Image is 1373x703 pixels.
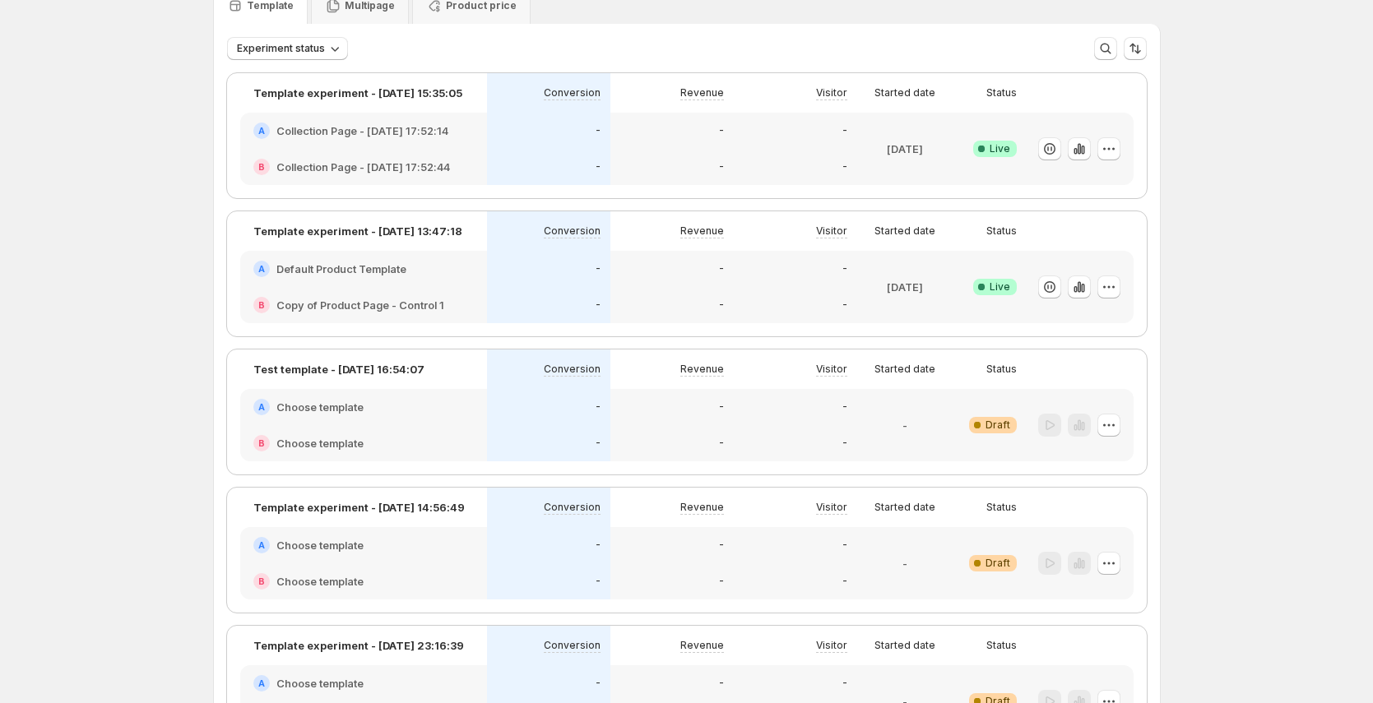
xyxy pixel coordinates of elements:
p: - [842,437,847,450]
p: Started date [874,86,935,99]
h2: Choose template [276,537,364,553]
button: Experiment status [227,37,348,60]
span: Draft [986,419,1010,432]
p: - [719,539,724,552]
p: - [842,262,847,275]
p: Revenue [680,224,724,238]
p: Template experiment - [DATE] 15:35:05 [253,85,462,101]
p: - [842,298,847,312]
h2: Choose template [276,435,364,451]
h2: A [258,540,265,550]
p: Started date [874,363,935,376]
p: Conversion [544,501,601,514]
h2: A [258,126,265,136]
span: Draft [986,557,1010,570]
h2: A [258,264,265,274]
h2: Collection Page - [DATE] 17:52:14 [276,123,448,139]
p: Visitor [816,639,847,652]
p: - [902,417,907,433]
h2: Choose template [276,399,364,415]
span: Experiment status [237,42,325,55]
p: - [596,160,601,173]
p: - [596,539,601,552]
button: Sort the results [1124,37,1147,60]
p: - [596,437,601,450]
p: Started date [874,224,935,238]
h2: B [258,162,265,172]
p: - [842,124,847,137]
p: - [596,575,601,588]
p: - [719,677,724,690]
p: - [596,677,601,690]
p: - [596,298,601,312]
p: Status [986,639,1017,652]
p: - [842,575,847,588]
p: - [902,555,907,571]
p: Status [986,86,1017,99]
p: - [719,160,724,173]
p: - [596,400,601,414]
p: Template experiment - [DATE] 23:16:39 [253,637,464,654]
h2: A [258,402,265,412]
p: Conversion [544,224,601,238]
p: Revenue [680,501,724,514]
h2: Choose template [276,675,364,691]
p: - [719,124,724,137]
p: - [719,575,724,588]
p: Conversion [544,363,601,376]
h2: Choose template [276,573,364,590]
h2: B [258,438,265,448]
p: Test template - [DATE] 16:54:07 [253,361,424,377]
p: Status [986,224,1017,238]
h2: Default Product Template [276,261,406,277]
p: - [842,539,847,552]
p: [DATE] [887,141,923,157]
p: Template experiment - [DATE] 13:47:18 [253,223,462,239]
p: Visitor [816,501,847,514]
p: - [596,262,601,275]
span: Live [990,280,1010,294]
p: - [842,677,847,690]
h2: B [258,576,265,586]
p: Template experiment - [DATE] 14:56:49 [253,499,465,516]
p: - [719,298,724,312]
p: - [719,400,724,414]
p: Conversion [544,639,601,652]
p: Started date [874,501,935,514]
p: Visitor [816,224,847,238]
p: [DATE] [887,279,923,295]
p: - [596,124,601,137]
p: - [719,262,724,275]
p: Started date [874,639,935,652]
p: Conversion [544,86,601,99]
p: Revenue [680,639,724,652]
p: Status [986,501,1017,514]
h2: Collection Page - [DATE] 17:52:44 [276,159,450,175]
p: Status [986,363,1017,376]
span: Live [990,142,1010,155]
p: - [842,400,847,414]
p: - [719,437,724,450]
p: Revenue [680,86,724,99]
p: - [842,160,847,173]
h2: B [258,300,265,310]
h2: A [258,678,265,688]
p: Revenue [680,363,724,376]
h2: Copy of Product Page - Control 1 [276,297,444,313]
p: Visitor [816,363,847,376]
p: Visitor [816,86,847,99]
